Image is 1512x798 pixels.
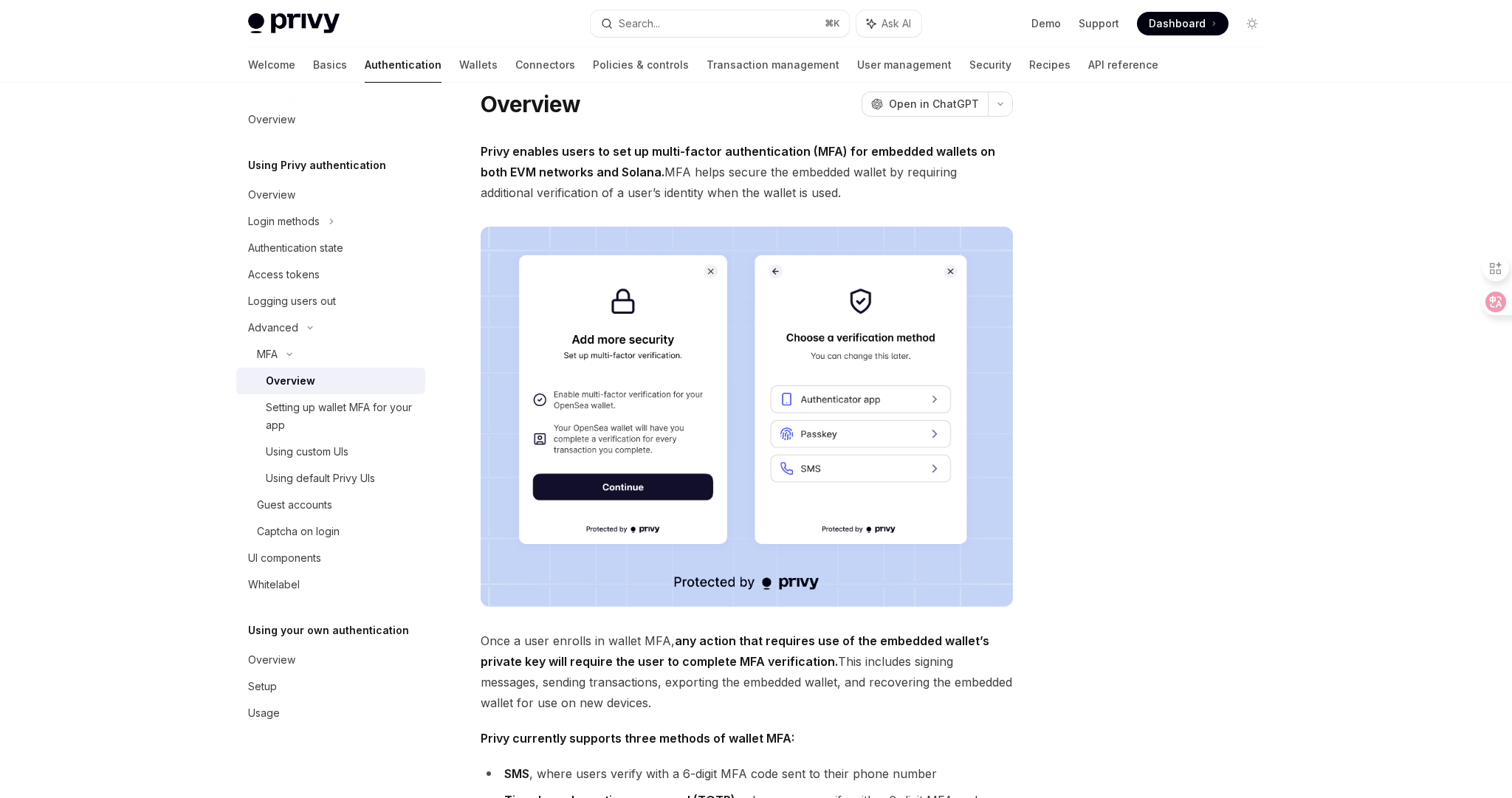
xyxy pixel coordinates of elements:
[365,47,441,83] a: Authentication
[236,700,425,726] a: Usage
[248,549,321,567] div: UI components
[257,345,278,363] div: MFA
[889,97,979,111] span: Open in ChatGPT
[481,633,989,669] strong: any action that requires use of the embedded wallet’s private key will require the user to comple...
[619,15,660,32] div: Search...
[236,438,425,465] a: Using custom UIs
[236,673,425,700] a: Setup
[257,496,332,514] div: Guest accounts
[707,47,839,83] a: Transaction management
[969,47,1011,83] a: Security
[236,492,425,518] a: Guest accounts
[236,182,425,208] a: Overview
[236,261,425,288] a: Access tokens
[1088,47,1158,83] a: API reference
[236,465,425,492] a: Using default Privy UIs
[515,47,575,83] a: Connectors
[236,518,425,545] a: Captcha on login
[248,319,298,337] div: Advanced
[236,394,425,438] a: Setting up wallet MFA for your app
[825,18,840,30] span: ⌘ K
[266,469,375,487] div: Using default Privy UIs
[248,292,336,310] div: Logging users out
[248,678,277,695] div: Setup
[248,651,295,669] div: Overview
[266,372,315,390] div: Overview
[236,106,425,133] a: Overview
[236,235,425,261] a: Authentication state
[1029,47,1071,83] a: Recipes
[248,266,320,283] div: Access tokens
[504,766,529,781] strong: SMS
[856,10,921,37] button: Ask AI
[248,156,386,174] h5: Using Privy authentication
[862,92,988,117] button: Open in ChatGPT
[248,13,340,34] img: light logo
[248,213,320,230] div: Login methods
[248,47,295,83] a: Welcome
[248,704,280,722] div: Usage
[1149,16,1206,31] span: Dashboard
[481,763,1013,784] li: , where users verify with a 6-digit MFA code sent to their phone number
[591,10,849,37] button: Search...⌘K
[248,111,295,128] div: Overview
[236,647,425,673] a: Overview
[266,399,416,434] div: Setting up wallet MFA for your app
[236,545,425,571] a: UI components
[481,731,794,746] strong: Privy currently supports three methods of wallet MFA:
[481,91,580,117] h1: Overview
[857,47,952,83] a: User management
[481,144,995,179] strong: Privy enables users to set up multi-factor authentication (MFA) for embedded wallets on both EVM ...
[481,630,1013,713] span: Once a user enrolls in wallet MFA, This includes signing messages, sending transactions, exportin...
[248,576,300,594] div: Whitelabel
[481,141,1013,203] span: MFA helps secure the embedded wallet by requiring additional verification of a user’s identity wh...
[1240,12,1264,35] button: Toggle dark mode
[882,16,911,31] span: Ask AI
[593,47,689,83] a: Policies & controls
[236,288,425,314] a: Logging users out
[459,47,498,83] a: Wallets
[236,571,425,598] a: Whitelabel
[257,523,340,540] div: Captcha on login
[1079,16,1119,31] a: Support
[266,443,348,461] div: Using custom UIs
[248,622,409,639] h5: Using your own authentication
[313,47,347,83] a: Basics
[248,186,295,204] div: Overview
[236,368,425,394] a: Overview
[1137,12,1228,35] a: Dashboard
[248,239,343,257] div: Authentication state
[481,227,1013,607] img: images/MFA.png
[1031,16,1061,31] a: Demo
